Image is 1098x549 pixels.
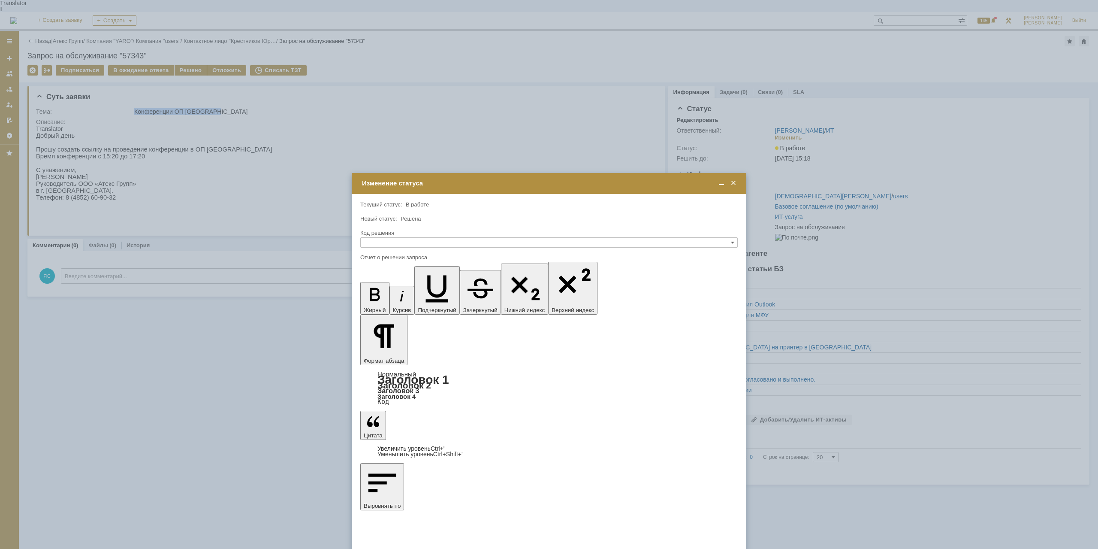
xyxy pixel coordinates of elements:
a: Заголовок 4 [377,393,416,400]
span: Зачеркнутый [463,307,498,313]
div: Отчет о решении запроса [360,255,736,260]
a: Код [377,398,389,406]
span: Жирный [364,307,386,313]
span: Курсив [393,307,411,313]
div: Код решения [360,230,736,236]
span: Ctrl+Shift+' [433,451,463,458]
button: Выровнять по [360,463,404,510]
button: Цитата [360,411,386,440]
span: В работе [406,201,429,208]
label: Текущий статус: [360,201,402,208]
a: Заголовок 2 [377,380,431,390]
a: Decrease [377,451,463,458]
button: Жирный [360,282,389,315]
div: Цитата [360,446,738,457]
span: Выровнять по [364,503,401,509]
span: Верхний индекс [552,307,594,313]
a: Нормальный [377,370,416,378]
span: Закрыть [729,179,738,187]
span: Формат абзаца [364,358,404,364]
button: Верхний индекс [548,262,597,315]
button: Формат абзаца [360,315,407,365]
button: Курсив [389,286,415,315]
span: Ctrl+' [431,445,445,452]
button: Зачеркнутый [460,270,501,315]
button: Подчеркнутый [414,266,459,315]
button: Нижний индекс [501,264,549,315]
div: Формат абзаца [360,371,738,405]
div: Translator [3,3,125,10]
div: Изменение статуса [362,179,738,187]
label: Новый статус: [360,215,397,222]
span: Нижний индекс [504,307,545,313]
a: Заголовок 3 [377,387,419,394]
span: Свернуть (Ctrl + M) [717,179,726,187]
span: Подчеркнутый [418,307,456,313]
a: Increase [377,445,445,452]
a: Заголовок 1 [377,373,449,386]
span: Цитата [364,432,383,439]
span: Решена [401,215,421,222]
